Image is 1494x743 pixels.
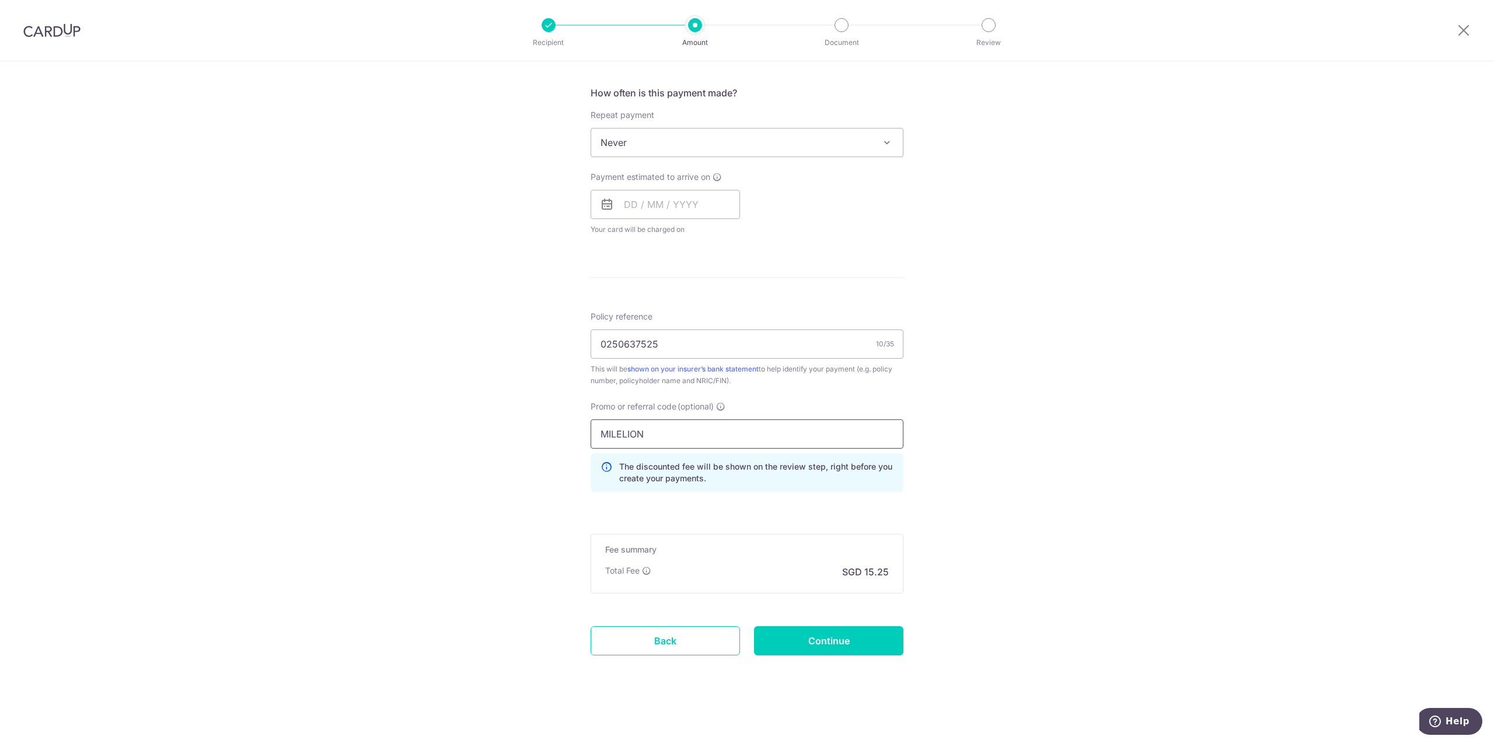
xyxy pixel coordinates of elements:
[591,363,903,387] div: This will be to help identify your payment (e.g. policy number, policyholder name and NRIC/FIN).
[605,565,640,577] p: Total Fee
[23,23,81,37] img: CardUp
[842,565,889,579] p: SGD 15.25
[798,37,885,48] p: Document
[619,461,893,484] p: The discounted fee will be shown on the review step, right before you create your payments.
[591,128,903,157] span: Never
[505,37,592,48] p: Recipient
[754,626,903,655] input: Continue
[591,224,740,235] span: Your card will be charged on
[591,86,903,100] h5: How often is this payment made?
[627,364,759,373] a: shown on your insurer’s bank statement
[678,401,714,412] span: (optional)
[591,311,652,322] label: Policy reference
[591,171,710,183] span: Payment estimated to arrive on
[591,129,903,157] span: Never
[591,109,654,121] label: Repeat payment
[652,37,738,48] p: Amount
[945,37,1032,48] p: Review
[591,401,676,412] span: Promo or referral code
[591,626,740,655] a: Back
[1419,708,1482,737] iframe: Opens a widget where you can find more information
[876,338,894,350] div: 10/35
[591,190,740,219] input: DD / MM / YYYY
[605,544,889,555] h5: Fee summary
